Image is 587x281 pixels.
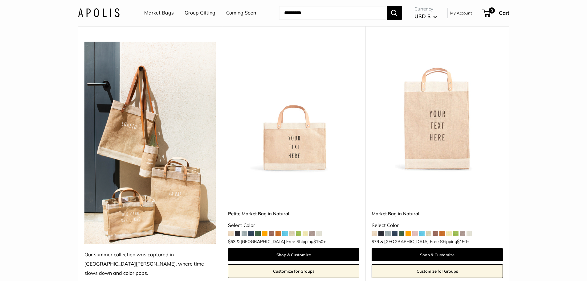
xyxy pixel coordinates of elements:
[450,9,472,17] a: My Account
[228,248,359,261] a: Shop & Customize
[499,10,509,16] span: Cart
[78,8,120,17] img: Apolis
[372,210,503,217] a: Market Bag in Natural
[457,239,467,244] span: $150
[228,42,359,173] img: Petite Market Bag in Natural
[84,250,216,278] div: Our summer collection was captured in [GEOGRAPHIC_DATA][PERSON_NAME], where time slows down and c...
[228,221,359,230] div: Select Color
[313,239,323,244] span: $150
[279,6,387,20] input: Search...
[414,11,437,21] button: USD $
[488,7,495,14] span: 0
[84,42,216,244] img: Our summer collection was captured in Todos Santos, where time slows down and color pops.
[372,42,503,173] a: Market Bag in NaturalMarket Bag in Natural
[228,264,359,278] a: Customize for Groups
[483,8,509,18] a: 0 Cart
[144,8,174,18] a: Market Bags
[228,210,359,217] a: Petite Market Bag in Natural
[414,13,430,19] span: USD $
[185,8,215,18] a: Group Gifting
[237,239,326,244] span: & [GEOGRAPHIC_DATA] Free Shipping +
[372,248,503,261] a: Shop & Customize
[380,239,469,244] span: & [GEOGRAPHIC_DATA] Free Shipping +
[372,42,503,173] img: Market Bag in Natural
[387,6,402,20] button: Search
[228,42,359,173] a: Petite Market Bag in Naturaldescription_Effortless style that elevates every moment
[414,5,437,13] span: Currency
[226,8,256,18] a: Coming Soon
[372,221,503,230] div: Select Color
[228,239,235,244] span: $63
[372,264,503,278] a: Customize for Groups
[372,239,379,244] span: $79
